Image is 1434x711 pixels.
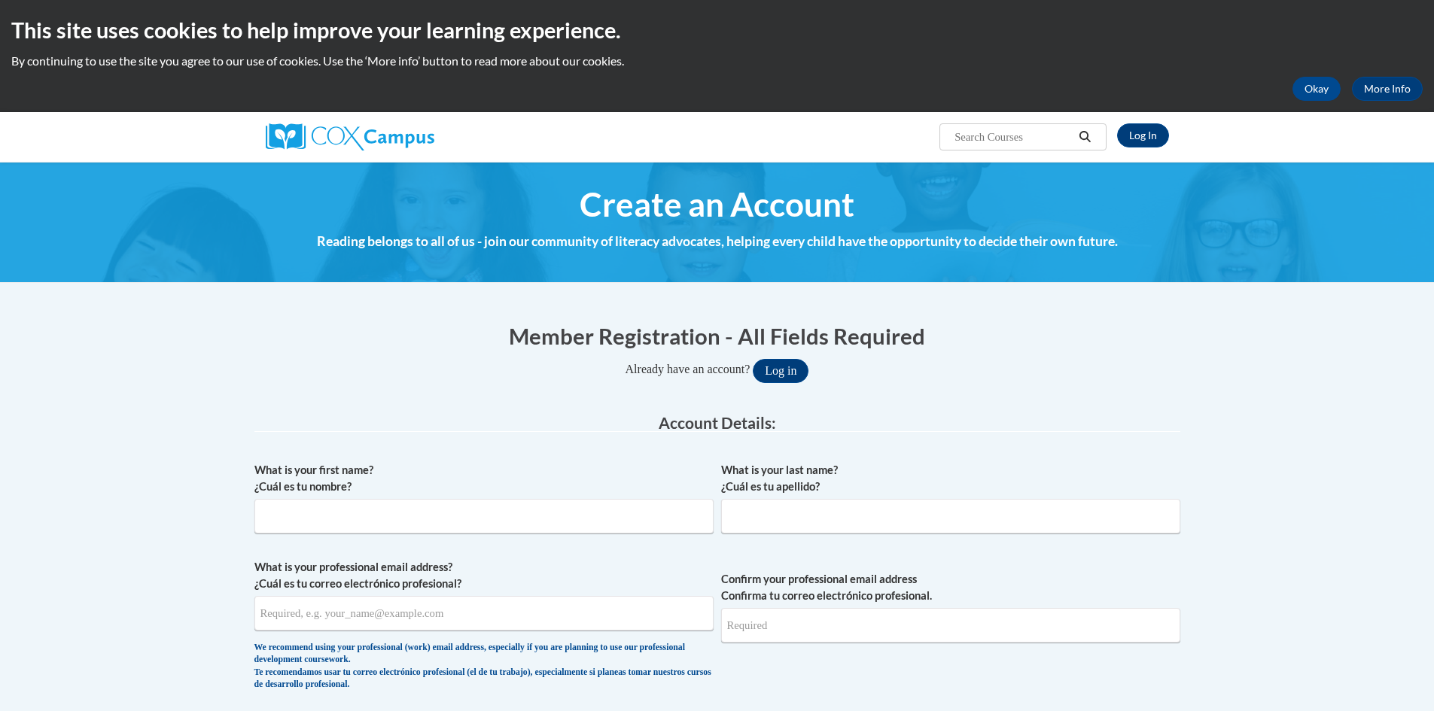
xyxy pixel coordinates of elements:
label: Confirm your professional email address Confirma tu correo electrónico profesional. [721,571,1180,604]
label: What is your first name? ¿Cuál es tu nombre? [254,462,714,495]
a: More Info [1352,77,1423,101]
h4: Reading belongs to all of us - join our community of literacy advocates, helping every child have... [254,232,1180,251]
span: Account Details: [659,413,776,432]
h1: Member Registration - All Fields Required [254,321,1180,351]
input: Metadata input [254,499,714,533]
img: Cox Campus [266,123,434,150]
input: Search Courses [953,128,1073,146]
button: Log in [753,359,808,383]
input: Metadata input [721,499,1180,533]
div: We recommend using your professional (work) email address, especially if you are planning to use ... [254,642,714,691]
button: Okay [1292,77,1341,101]
button: Search [1073,128,1096,146]
input: Required [721,608,1180,643]
p: By continuing to use the site you agree to our use of cookies. Use the ‘More info’ button to read... [11,53,1423,69]
span: Create an Account [580,184,854,224]
h2: This site uses cookies to help improve your learning experience. [11,15,1423,45]
a: Log In [1117,123,1169,147]
label: What is your professional email address? ¿Cuál es tu correo electrónico profesional? [254,559,714,592]
span: Already have an account? [626,363,750,375]
label: What is your last name? ¿Cuál es tu apellido? [721,462,1180,495]
input: Metadata input [254,596,714,630]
